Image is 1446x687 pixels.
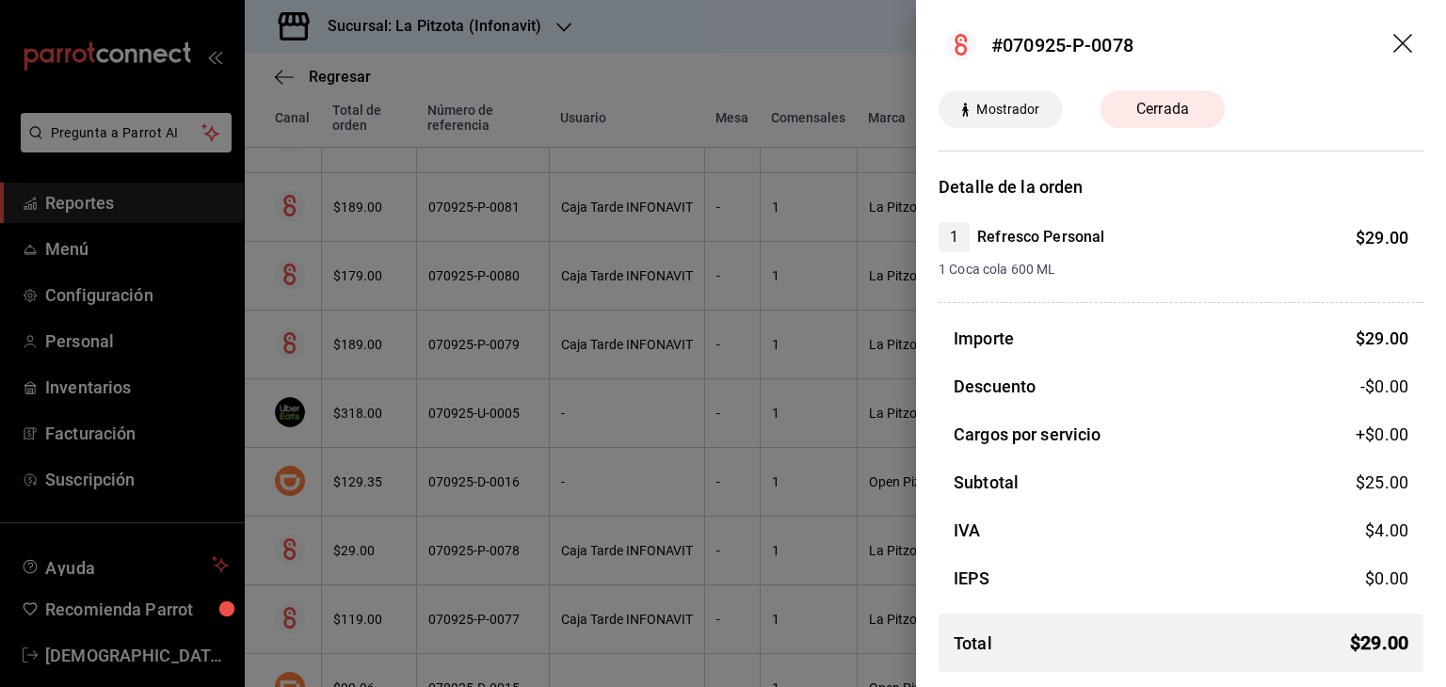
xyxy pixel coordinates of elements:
[1393,34,1416,56] button: drag
[1356,472,1408,492] span: $ 25.00
[954,326,1014,351] h3: Importe
[939,174,1423,200] h3: Detalle de la orden
[954,422,1101,447] h3: Cargos por servicio
[977,226,1104,248] h4: Refresco Personal
[954,470,1019,495] h3: Subtotal
[939,226,970,248] span: 1
[1360,374,1408,399] span: -$0.00
[1365,568,1408,588] span: $ 0.00
[1350,629,1408,657] span: $ 29.00
[1365,520,1408,540] span: $ 4.00
[991,31,1133,59] div: #070925-P-0078
[954,374,1036,399] h3: Descuento
[954,631,992,656] h3: Total
[969,100,1047,120] span: Mostrador
[1125,98,1200,120] span: Cerrada
[1356,228,1408,248] span: $ 29.00
[954,518,980,543] h3: IVA
[954,566,990,591] h3: IEPS
[939,260,1408,280] span: 1 Coca cola 600 ML
[1356,328,1408,348] span: $ 29.00
[1356,422,1408,447] span: +$ 0.00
